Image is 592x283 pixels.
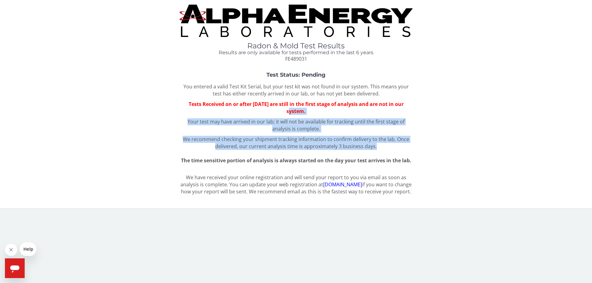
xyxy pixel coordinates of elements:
[285,55,307,62] span: FE489031
[179,42,413,50] h1: Radon & Mold Test Results
[5,244,17,256] iframe: Close message
[179,83,413,97] p: You entered a valid Test Kit Serial, but your test kit was not found in our system. This means yo...
[323,181,362,188] a: [DOMAIN_NAME]
[179,174,413,195] p: We have received your online registration and will send your report to you via email as soon as a...
[181,157,411,164] span: The time sensitive portion of analysis is always started on the day your test arrives in the lab.
[189,101,404,115] span: Tests Received on or after [DATE] are still in the first stage of analysis and are not in our sys...
[183,136,396,143] span: We recommend checking your shipment tracking information to confirm delivery to the lab.
[266,71,326,78] strong: Test Status: Pending
[5,258,25,278] iframe: Button to launch messaging window
[215,136,409,150] span: Once delivered, our current analysis time is approximately 3 business days.
[179,50,413,55] h4: Results are only available for tests performed in the last 6 years
[20,242,36,256] iframe: Message from company
[179,5,413,37] img: TightCrop.jpg
[179,118,413,132] p: Your test may have arrived in our lab; it will not be available for tracking until the first stag...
